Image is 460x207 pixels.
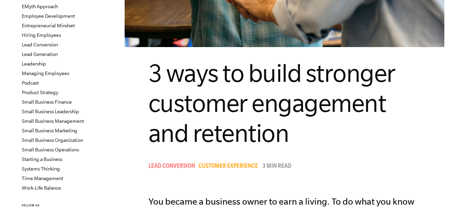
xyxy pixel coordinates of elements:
a: EMyth Approach [22,4,58,9]
span: 3 ways to build stronger customer engagement and retention [148,59,395,147]
a: Hiring Employees [22,32,61,38]
a: Podcast [22,80,39,86]
p: 3 min read [263,163,291,170]
a: Employee Development [22,13,75,19]
a: Small Business Organization [22,137,83,143]
a: Small Business Marketing [22,128,77,133]
a: Lead Conversion [22,42,58,47]
div: Widget de chat [426,174,460,207]
a: Small Business Leadership [22,109,79,114]
a: Lead Conversion [148,163,199,170]
a: Time Management [22,176,63,181]
a: Entrepreneurial Mindset [22,23,75,28]
a: Customer Experience [199,163,261,170]
a: Managing Employees [22,71,69,76]
a: Lead Generation [22,51,58,57]
a: Small Business Finance [22,99,72,105]
span: Lead Conversion [148,163,195,170]
a: Small Business Operations [22,147,79,152]
a: Systems Thinking [22,166,60,172]
a: Product Strategy [22,90,58,95]
a: Small Business Management [22,118,84,124]
a: Leadership [22,61,46,66]
a: Work-Life Balance [22,185,61,191]
span: Customer Experience [199,163,258,170]
iframe: Chat Widget [426,174,460,207]
a: Starting a Business [22,157,62,162]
